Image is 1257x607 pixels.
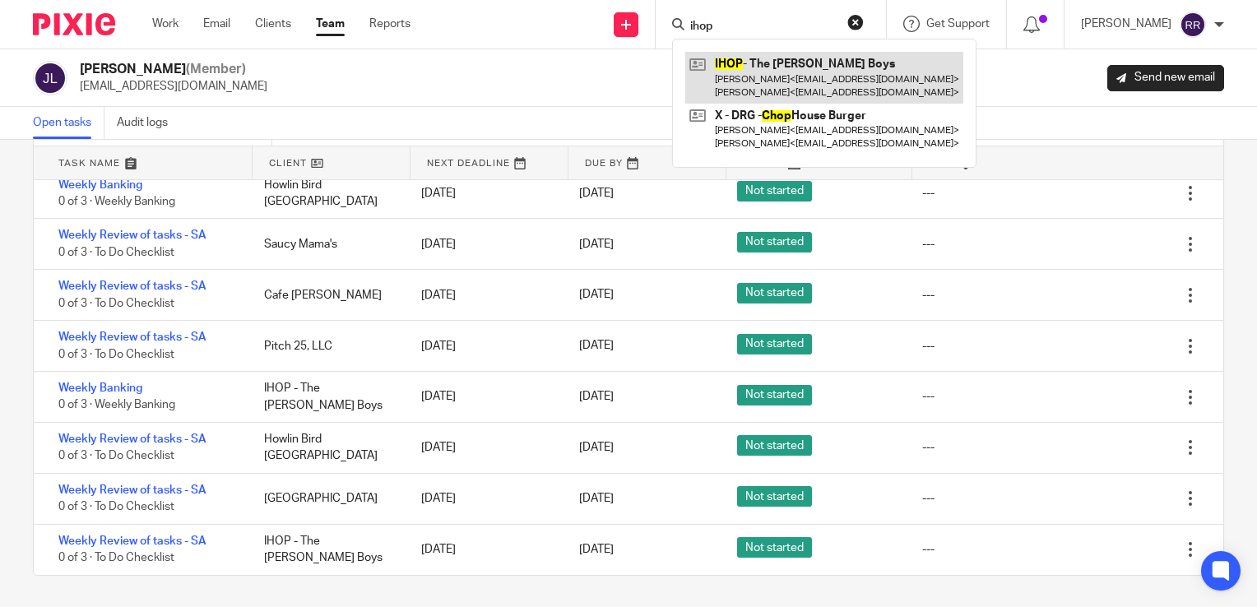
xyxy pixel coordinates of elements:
[58,179,142,191] a: Weekly Banking
[58,196,175,207] span: 0 of 3 · Weekly Banking
[579,442,614,453] span: [DATE]
[737,486,812,507] span: Not started
[58,400,175,411] span: 0 of 3 · Weekly Banking
[58,349,174,360] span: 0 of 3 · To Do Checklist
[203,16,230,32] a: Email
[579,188,614,199] span: [DATE]
[405,533,563,566] div: [DATE]
[248,228,406,261] div: Saucy Mama's
[58,229,206,241] a: Weekly Review of tasks - SA
[58,501,174,512] span: 0 of 3 · To Do Checklist
[58,552,174,563] span: 0 of 3 · To Do Checklist
[80,61,267,78] h2: [PERSON_NAME]
[33,107,104,139] a: Open tasks
[80,78,267,95] p: [EMAIL_ADDRESS][DOMAIN_NAME]
[847,14,864,30] button: Clear
[926,18,990,30] span: Get Support
[248,423,406,473] div: Howlin Bird [GEOGRAPHIC_DATA]
[248,279,406,312] div: Cafe [PERSON_NAME]
[737,334,812,354] span: Not started
[248,525,406,575] div: IHOP - The [PERSON_NAME] Boys
[579,290,614,301] span: [DATE]
[737,435,812,456] span: Not started
[1180,12,1206,38] img: svg%3E
[737,283,812,303] span: Not started
[737,232,812,253] span: Not started
[922,338,935,354] div: ---
[689,20,837,35] input: Search
[922,439,935,456] div: ---
[1081,16,1171,32] p: [PERSON_NAME]
[33,61,67,95] img: svg%3E
[405,177,563,210] div: [DATE]
[58,535,206,547] a: Weekly Review of tasks - SA
[405,482,563,515] div: [DATE]
[922,541,935,558] div: ---
[922,490,935,507] div: ---
[405,431,563,464] div: [DATE]
[33,13,115,35] img: Pixie
[248,482,406,515] div: [GEOGRAPHIC_DATA]
[737,181,812,202] span: Not started
[579,493,614,504] span: [DATE]
[579,392,614,403] span: [DATE]
[58,433,206,445] a: Weekly Review of tasks - SA
[737,385,812,405] span: Not started
[248,372,406,422] div: IHOP - The [PERSON_NAME] Boys
[405,279,563,312] div: [DATE]
[58,247,174,258] span: 0 of 3 · To Do Checklist
[922,185,935,202] div: ---
[58,331,206,343] a: Weekly Review of tasks - SA
[117,107,180,139] a: Audit logs
[152,16,179,32] a: Work
[248,169,406,219] div: Howlin Bird [GEOGRAPHIC_DATA]
[316,16,345,32] a: Team
[186,63,246,76] span: (Member)
[405,330,563,363] div: [DATE]
[737,537,812,558] span: Not started
[579,544,614,555] span: [DATE]
[405,228,563,261] div: [DATE]
[369,16,410,32] a: Reports
[922,388,935,405] div: ---
[579,239,614,250] span: [DATE]
[248,330,406,363] div: Pitch 25, LLC
[255,16,291,32] a: Clients
[922,236,935,253] div: ---
[58,280,206,292] a: Weekly Review of tasks - SA
[922,287,935,303] div: ---
[405,380,563,413] div: [DATE]
[1107,65,1224,91] a: Send new email
[58,298,174,309] span: 0 of 3 · To Do Checklist
[579,341,614,352] span: [DATE]
[58,484,206,496] a: Weekly Review of tasks - SA
[58,382,142,394] a: Weekly Banking
[58,451,174,462] span: 0 of 3 · To Do Checklist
